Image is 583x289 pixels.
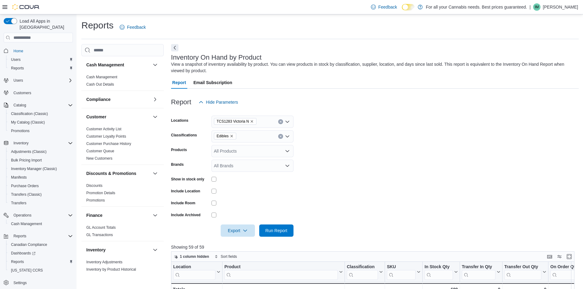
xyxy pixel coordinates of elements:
span: Reports [11,259,24,264]
button: Sort fields [212,253,239,260]
span: IM [535,3,539,11]
button: Purchase Orders [6,182,75,190]
div: SKU [387,264,416,270]
button: [US_STATE] CCRS [6,266,75,275]
div: Product [224,264,338,280]
button: Catalog [1,101,75,109]
span: GL Account Totals [86,225,116,230]
a: Feedback [368,1,399,13]
button: Reports [1,232,75,240]
a: New Customers [86,156,112,161]
button: Classification [347,264,383,280]
span: Inventory Manager (Classic) [11,166,57,171]
button: Export [221,224,255,237]
span: Reports [11,66,24,71]
button: Customer [86,114,150,120]
button: 1 column hidden [171,253,211,260]
button: Remove Edibles from selection in this group [230,134,234,138]
span: Promotions [9,127,73,135]
button: Bulk Pricing Import [6,156,75,165]
button: SKU [387,264,420,280]
a: Promotions [86,198,105,202]
button: Clear input [278,134,283,139]
button: Product [224,264,343,280]
span: Reports [9,65,73,72]
h3: Report [171,98,191,106]
button: Cash Management [86,62,150,68]
a: Inventory Adjustments [86,260,122,264]
span: Home [11,47,73,54]
span: Adjustments (Classic) [9,148,73,155]
button: Classification (Classic) [6,109,75,118]
span: Transfers (Classic) [11,192,42,197]
span: Export [224,224,251,237]
span: Settings [11,279,73,287]
span: Customers [13,91,31,95]
a: Users [9,56,23,63]
a: Adjustments (Classic) [9,148,49,155]
div: In Stock Qty [424,264,453,270]
a: GL Account Totals [86,225,116,230]
button: Inventory [151,246,159,254]
h3: Compliance [86,96,110,102]
button: Customer [151,113,159,120]
span: Inventory by Product Historical [86,267,136,272]
div: Location [173,264,215,270]
span: Settings [13,280,27,285]
label: Include Archived [171,213,200,217]
button: Cash Management [151,61,159,69]
button: My Catalog (Classic) [6,118,75,127]
span: Bulk Pricing Import [9,157,73,164]
a: Classification (Classic) [9,110,50,117]
button: Promotions [6,127,75,135]
span: Manifests [11,175,27,180]
div: View a snapshot of inventory availability by product. You can view products in stock by classific... [171,61,576,74]
span: Load All Apps in [GEOGRAPHIC_DATA] [17,18,73,30]
button: Open list of options [285,119,290,124]
span: Edibles [217,133,229,139]
button: Keyboard shortcuts [546,253,553,260]
span: Purchase Orders [9,182,73,190]
button: Canadian Compliance [6,240,75,249]
div: Classification [347,264,378,280]
a: GL Transactions [86,233,113,237]
div: Classification [347,264,378,270]
a: Dashboards [9,250,38,257]
span: Report [172,76,186,89]
span: Cash Management [9,220,73,228]
span: My Catalog (Classic) [9,119,73,126]
div: Transfer Out Qty [504,264,541,280]
span: Promotions [11,128,30,133]
button: Hide Parameters [196,96,241,108]
span: [US_STATE] CCRS [11,268,43,273]
button: Compliance [86,96,150,102]
a: Inventory Manager (Classic) [9,165,59,172]
a: Promotions [9,127,32,135]
button: Location [173,264,220,280]
div: In Stock Qty [424,264,453,280]
button: Display options [556,253,563,260]
button: Clear input [278,119,283,124]
span: Inventory Manager (Classic) [9,165,73,172]
p: [PERSON_NAME] [543,3,578,11]
span: Customer Purchase History [86,141,131,146]
a: Reports [9,258,26,265]
p: Showing 59 of 59 [171,244,579,250]
span: Users [13,78,23,83]
a: Home [11,47,26,55]
a: Promotion Details [86,191,115,195]
div: Ian Mullan [533,3,540,11]
a: Purchase Orders [9,182,41,190]
button: Open list of options [285,163,290,168]
button: Open list of options [285,134,290,139]
span: Catalog [13,103,26,108]
span: Dashboards [9,250,73,257]
span: Inventory [11,139,73,147]
span: 1 column hidden [180,254,209,259]
span: Email Subscription [193,76,232,89]
a: Cash Management [86,75,117,79]
span: Customer Queue [86,149,114,154]
input: Dark Mode [402,4,415,10]
span: Customer Activity List [86,127,121,132]
span: TCS1283 Victoria N [214,118,257,125]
